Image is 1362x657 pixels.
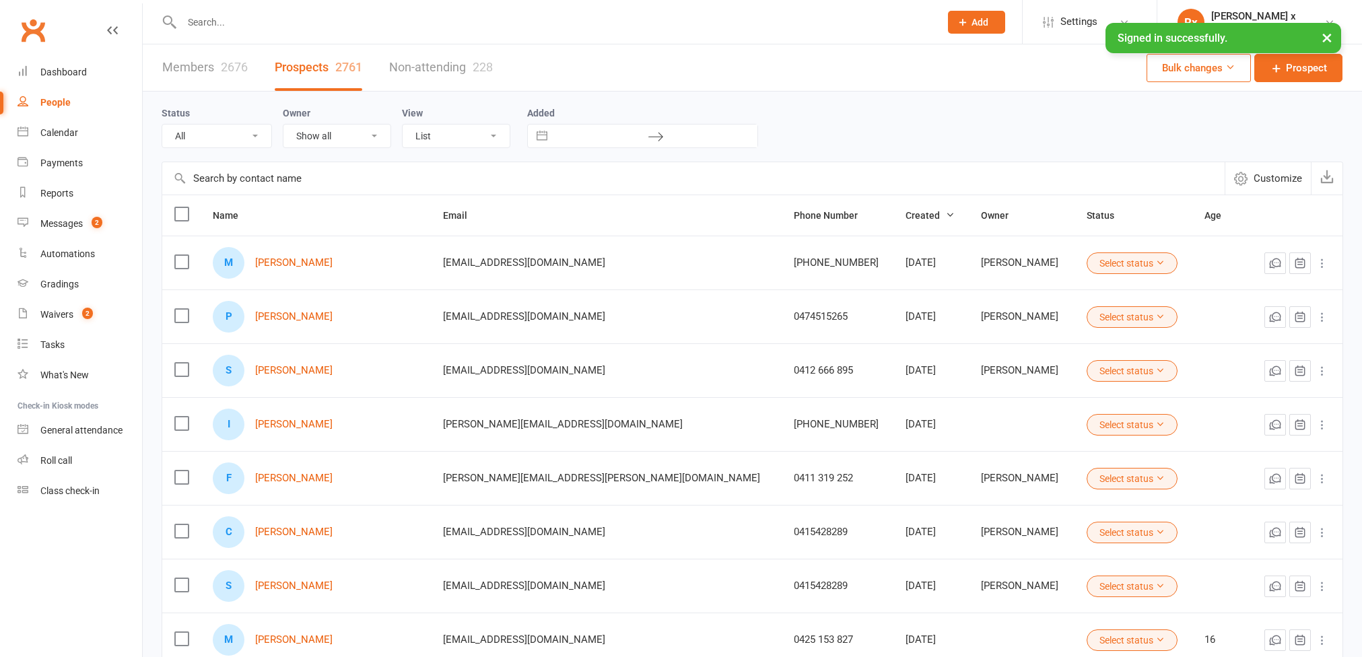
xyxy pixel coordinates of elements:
[1087,207,1129,223] button: Status
[981,257,1062,269] div: [PERSON_NAME]
[18,178,142,209] a: Reports
[981,365,1062,376] div: [PERSON_NAME]
[18,57,142,88] a: Dashboard
[981,580,1062,592] div: [PERSON_NAME]
[40,218,83,229] div: Messages
[906,473,957,484] div: [DATE]
[213,207,253,223] button: Name
[40,309,73,320] div: Waivers
[1087,306,1178,328] button: Select status
[443,411,683,437] span: [PERSON_NAME][EMAIL_ADDRESS][DOMAIN_NAME]
[40,248,95,259] div: Automations
[40,425,123,436] div: General attendance
[1087,414,1178,436] button: Select status
[18,269,142,300] a: Gradings
[1087,252,1178,274] button: Select status
[40,158,83,168] div: Payments
[443,627,605,652] span: [EMAIL_ADDRESS][DOMAIN_NAME]
[213,247,244,279] div: M
[213,624,244,656] div: M
[162,108,190,118] label: Status
[794,419,881,430] div: [PHONE_NUMBER]
[981,473,1062,484] div: [PERSON_NAME]
[162,162,1225,195] input: Search by contact name
[981,207,1023,223] button: Owner
[1087,522,1178,543] button: Select status
[794,207,873,223] button: Phone Number
[794,257,881,269] div: [PHONE_NUMBER]
[18,88,142,118] a: People
[275,44,362,91] a: Prospects2761
[1211,22,1324,34] div: Bulldog Thai Boxing School
[162,44,248,91] a: Members2676
[906,210,955,221] span: Created
[794,311,881,322] div: 0474515265
[443,210,482,221] span: Email
[1225,162,1311,195] button: Customize
[18,300,142,330] a: Waivers 2
[213,462,244,494] div: F
[443,573,605,598] span: [EMAIL_ADDRESS][DOMAIN_NAME]
[82,308,93,319] span: 2
[1254,54,1342,82] a: Prospect
[40,127,78,138] div: Calendar
[1087,629,1178,651] button: Select status
[389,44,493,91] a: Non-attending228
[906,365,957,376] div: [DATE]
[255,580,333,592] a: [PERSON_NAME]
[255,526,333,538] a: [PERSON_NAME]
[443,357,605,383] span: [EMAIL_ADDRESS][DOMAIN_NAME]
[18,415,142,446] a: General attendance kiosk mode
[1178,9,1204,36] div: Rx
[906,526,957,538] div: [DATE]
[1204,634,1237,646] div: 16
[335,60,362,74] div: 2761
[18,360,142,390] a: What's New
[1204,207,1236,223] button: Age
[40,279,79,289] div: Gradings
[1087,468,1178,489] button: Select status
[255,257,333,269] a: [PERSON_NAME]
[40,97,71,108] div: People
[1254,170,1302,186] span: Customize
[178,13,931,32] input: Search...
[906,580,957,592] div: [DATE]
[18,446,142,476] a: Roll call
[972,17,988,28] span: Add
[92,217,102,228] span: 2
[906,634,957,646] div: [DATE]
[255,419,333,430] a: [PERSON_NAME]
[213,570,244,602] div: S
[794,365,881,376] div: 0412 666 895
[213,409,244,440] div: I
[981,210,1023,221] span: Owner
[906,207,955,223] button: Created
[213,210,253,221] span: Name
[283,108,310,118] label: Owner
[906,419,957,430] div: [DATE]
[255,473,333,484] a: [PERSON_NAME]
[794,210,873,221] span: Phone Number
[40,339,65,350] div: Tasks
[443,207,482,223] button: Email
[443,465,760,491] span: [PERSON_NAME][EMAIL_ADDRESS][PERSON_NAME][DOMAIN_NAME]
[18,209,142,239] a: Messages 2
[527,108,758,118] label: Added
[981,311,1062,322] div: [PERSON_NAME]
[40,188,73,199] div: Reports
[18,148,142,178] a: Payments
[794,526,881,538] div: 0415428289
[213,301,244,333] div: P
[1087,210,1129,221] span: Status
[530,125,554,147] button: Interact with the calendar and add the check-in date for your trip.
[1060,7,1097,37] span: Settings
[40,67,87,77] div: Dashboard
[906,257,957,269] div: [DATE]
[906,311,957,322] div: [DATE]
[1147,54,1251,82] button: Bulk changes
[255,311,333,322] a: [PERSON_NAME]
[1204,210,1236,221] span: Age
[213,355,244,386] div: S
[16,13,50,47] a: Clubworx
[1286,60,1327,76] span: Prospect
